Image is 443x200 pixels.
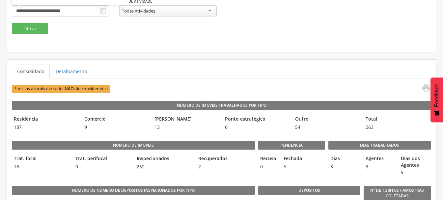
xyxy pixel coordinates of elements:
span: 54 [293,124,360,130]
legend: Total [364,116,431,123]
legend: Número de Imóveis Trabalhados por Tipo [12,101,431,110]
span: 187 [12,124,79,130]
legend: Ponto estratégico [223,116,290,123]
span: 5 [282,163,302,170]
a:  [418,83,431,94]
span: 262 [135,163,193,170]
legend: Número de imóveis [12,141,255,150]
legend: [PERSON_NAME] [152,116,220,123]
legend: Dias Trabalhados [328,141,430,150]
span: 18 [12,163,70,170]
legend: Inspecionados [135,155,193,163]
legend: Dias [328,155,360,163]
legend: Recusa [258,155,278,163]
span: 0 [258,163,278,170]
legend: Comércio [82,116,150,123]
legend: Recuperados [196,155,255,163]
legend: Outro [293,116,360,123]
legend: Agentes [364,155,396,163]
legend: Depósitos [258,186,360,195]
legend: Dias dos Agentes [399,155,431,168]
button: Feedback - Mostrar pesquisa [430,77,443,122]
i:  [422,83,431,93]
span: * Visitas à locais excluídos são consideradas [12,85,110,93]
span: 263 [364,124,431,130]
legend: Pendência [258,141,325,150]
span: 2 [196,163,255,170]
legend: Trat. focal [12,155,70,163]
i:  [99,7,107,15]
a: Detalhamento [50,65,92,78]
legend: Número de Número de Depósitos Inspecionados por Tipo [12,186,255,195]
span: 13 [152,124,220,130]
span: 9 [399,169,431,176]
span: 9 [82,124,150,130]
span: 0 [223,124,290,130]
div: Todas Atividades [122,8,155,14]
span: Feedback [434,84,440,107]
button: Filtrar [12,23,48,34]
span: 0 [73,163,132,170]
legend: Trat. perifocal [73,155,132,163]
span: 3 [328,163,360,170]
legend: Fechada [282,155,302,163]
a: Consolidado [12,65,50,78]
legend: Residência [12,116,79,123]
span: 3 [364,163,396,170]
b: NÃO [65,86,74,92]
